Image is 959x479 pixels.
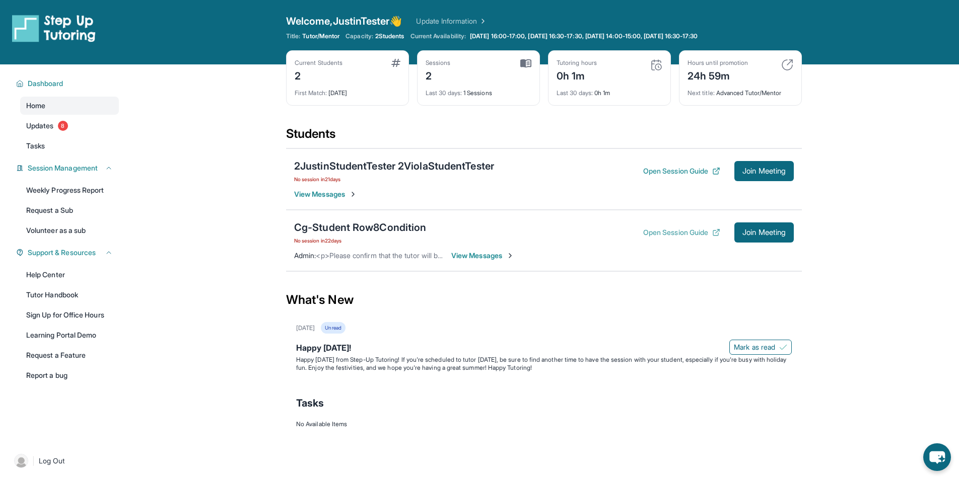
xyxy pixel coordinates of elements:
img: card [650,59,662,71]
a: Updates8 [20,117,119,135]
div: 2 [426,67,451,83]
div: [DATE] [295,83,400,97]
span: Current Availability: [410,32,466,40]
span: Capacity: [346,32,373,40]
img: card [781,59,793,71]
button: Open Session Guide [643,227,720,237]
img: Chevron Right [477,16,487,26]
span: Welcome, JustinTester 👋 [286,14,402,28]
button: chat-button [923,443,951,471]
span: Tasks [296,396,324,410]
span: No session in 21 days [294,175,494,183]
div: What's New [286,278,802,322]
div: No Available Items [296,420,792,428]
a: Tasks [20,137,119,155]
a: Volunteer as a sub [20,221,119,239]
div: 0h 1m [557,83,662,97]
div: 2 [295,67,342,83]
button: Open Session Guide [643,166,720,176]
span: No session in 22 days [294,236,426,245]
div: 0h 1m [557,67,597,83]
span: Support & Resources [28,248,96,258]
span: Tutor/Mentor [302,32,339,40]
span: Home [26,101,45,111]
a: |Log Out [10,450,119,472]
a: Tutor Handbook [20,286,119,304]
span: Join Meeting [742,229,786,235]
div: Cg-Student Row8Condition [294,220,426,234]
a: Report a bug [20,366,119,384]
span: Title: [286,32,300,40]
button: Join Meeting [734,222,794,243]
span: Dashboard [28,78,63,89]
span: View Messages [451,251,514,261]
span: <p>Please confirm that the tutor will be able to attend your first assigned meeting time before j... [316,251,679,260]
img: logo [12,14,96,42]
span: First Match : [295,89,327,97]
a: [DATE] 16:00-17:00, [DATE] 16:30-17:30, [DATE] 14:00-15:00, [DATE] 16:30-17:30 [468,32,700,40]
span: Mark as read [734,342,775,352]
div: 2JustinStudentTester 2ViolaStudentTester [294,159,494,173]
span: Session Management [28,163,98,173]
button: Dashboard [24,78,113,89]
span: | [32,455,35,467]
a: Request a Feature [20,346,119,364]
button: Join Meeting [734,161,794,181]
a: Sign Up for Office Hours [20,306,119,324]
img: Chevron-Right [349,190,357,198]
p: Happy [DATE] from Step-Up Tutoring! If you're scheduled to tutor [DATE], be sure to find another ... [296,356,792,372]
div: 1 Sessions [426,83,531,97]
span: Log Out [39,456,65,466]
img: Chevron-Right [506,252,514,260]
span: Updates [26,121,54,131]
a: Request a Sub [20,201,119,219]
div: Sessions [426,59,451,67]
a: Help Center [20,266,119,284]
div: Current Students [295,59,342,67]
div: Students [286,126,802,148]
div: Advanced Tutor/Mentor [688,83,793,97]
span: Admin : [294,251,316,260]
a: Weekly Progress Report [20,181,119,199]
span: [DATE] 16:00-17:00, [DATE] 16:30-17:30, [DATE] 14:00-15:00, [DATE] 16:30-17:30 [470,32,698,40]
span: Tasks [26,141,45,151]
a: Learning Portal Demo [20,326,119,344]
div: Happy [DATE]! [296,342,792,356]
span: 8 [58,121,68,131]
img: card [391,59,400,67]
a: Update Information [416,16,487,26]
span: Last 30 days : [426,89,462,97]
button: Session Management [24,163,113,173]
div: 24h 59m [688,67,748,83]
span: Join Meeting [742,168,786,174]
button: Support & Resources [24,248,113,258]
span: Last 30 days : [557,89,593,97]
img: user-img [14,454,28,468]
div: Hours until promotion [688,59,748,67]
img: Mark as read [779,343,787,351]
div: Tutoring hours [557,59,597,67]
button: Mark as read [729,340,792,355]
img: card [520,59,531,68]
span: Next title : [688,89,715,97]
div: [DATE] [296,324,315,332]
span: 2 Students [375,32,404,40]
span: View Messages [294,189,357,199]
a: Home [20,97,119,115]
div: Unread [321,322,345,334]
